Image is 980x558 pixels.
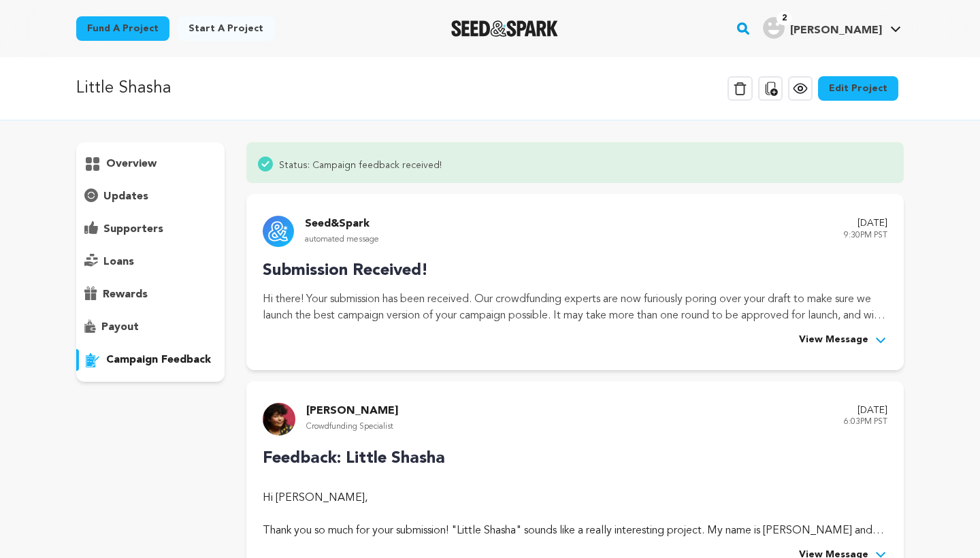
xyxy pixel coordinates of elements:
[263,490,887,539] div: Hi [PERSON_NAME], Thank you so much for your submission! "Little Shasha" sounds like a really int...
[844,228,887,244] p: 9:30PM PST
[844,414,887,430] p: 6:03PM PST
[76,76,171,101] p: Little Shasha
[103,188,148,205] p: updates
[451,20,558,37] a: Seed&Spark Homepage
[76,218,225,240] button: supporters
[103,286,148,303] p: rewards
[305,232,379,248] p: automated message
[101,319,139,335] p: payout
[760,14,904,43] span: Shakirah D.'s Profile
[263,403,295,436] img: 9732bf93d350c959.jpg
[106,352,211,368] p: campaign feedback
[763,17,882,39] div: Shakirah D.'s Profile
[818,76,898,101] a: Edit Project
[777,12,792,25] span: 2
[305,216,379,232] p: Seed&Spark
[178,16,274,41] a: Start a project
[760,14,904,39] a: Shakirah D.'s Profile
[763,17,785,39] img: user.png
[790,25,882,36] span: [PERSON_NAME]
[76,186,225,208] button: updates
[263,291,887,324] p: Hi there! Your submission has been received. Our crowdfunding experts are now furiously poring ov...
[306,419,398,435] p: Crowdfunding Specialist
[844,216,887,232] p: [DATE]
[76,153,225,175] button: overview
[799,332,868,348] span: View Message
[76,284,225,306] button: rewards
[76,316,225,338] button: payout
[106,156,157,172] p: overview
[306,403,398,419] p: [PERSON_NAME]
[103,254,134,270] p: loans
[76,349,225,371] button: campaign feedback
[76,16,169,41] a: Fund a project
[263,259,887,283] p: Submission Received!
[451,20,558,37] img: Seed&Spark Logo Dark Mode
[279,156,442,172] span: Status: Campaign feedback received!
[103,221,163,237] p: supporters
[263,446,887,471] p: Feedback: Little Shasha
[76,251,225,273] button: loans
[844,403,887,419] p: [DATE]
[799,332,887,348] button: View Message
